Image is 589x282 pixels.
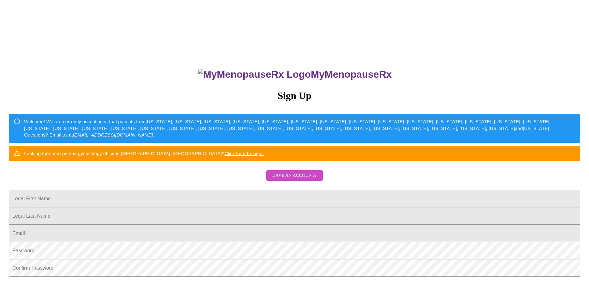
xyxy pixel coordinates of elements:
[24,148,264,159] div: Looking for our in person gynecology office in [GEOGRAPHIC_DATA], [GEOGRAPHIC_DATA]?
[9,90,580,102] h3: Sign Up
[272,172,317,180] span: Have an account?
[73,132,153,137] em: [EMAIL_ADDRESS][DOMAIN_NAME]
[224,151,264,156] a: Click here to login!
[10,69,581,80] h3: MyMenopauseRx
[24,116,575,141] div: Welcome! We are currently accepting virtual patients from [US_STATE], [US_STATE], [US_STATE], [US...
[266,170,323,181] button: Have an account?
[198,69,311,80] img: MyMenopauseRx Logo
[265,177,324,182] a: Have an account?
